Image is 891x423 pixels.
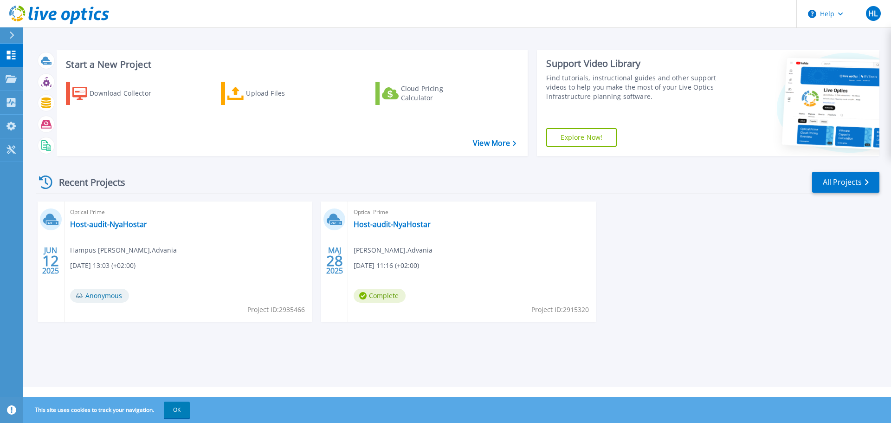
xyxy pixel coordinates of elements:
span: 12 [42,257,59,265]
span: [DATE] 11:16 (+02:00) [354,260,419,271]
div: Recent Projects [36,171,138,194]
div: Find tutorials, instructional guides and other support videos to help you make the most of your L... [546,73,721,101]
div: JUN 2025 [42,244,59,278]
span: Complete [354,289,406,303]
span: [DATE] 13:03 (+02:00) [70,260,136,271]
a: Upload Files [221,82,324,105]
span: Hampus [PERSON_NAME] , Advania [70,245,177,255]
a: Host-audit-NyaHostar [70,220,147,229]
div: Support Video Library [546,58,721,70]
span: Project ID: 2915320 [531,305,589,315]
span: HL [868,10,878,17]
a: View More [473,139,516,148]
span: [PERSON_NAME] , Advania [354,245,433,255]
span: Anonymous [70,289,129,303]
h3: Start a New Project [66,59,516,70]
div: Download Collector [90,84,164,103]
span: 28 [326,257,343,265]
a: Cloud Pricing Calculator [375,82,479,105]
div: MAJ 2025 [326,244,343,278]
div: Upload Files [246,84,320,103]
a: Explore Now! [546,128,617,147]
a: Download Collector [66,82,169,105]
a: All Projects [812,172,879,193]
span: Optical Prime [70,207,306,217]
span: Optical Prime [354,207,590,217]
span: Project ID: 2935466 [247,305,305,315]
a: Host-audit-NyaHostar [354,220,431,229]
div: Cloud Pricing Calculator [401,84,475,103]
button: OK [164,402,190,418]
span: This site uses cookies to track your navigation. [26,402,190,418]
